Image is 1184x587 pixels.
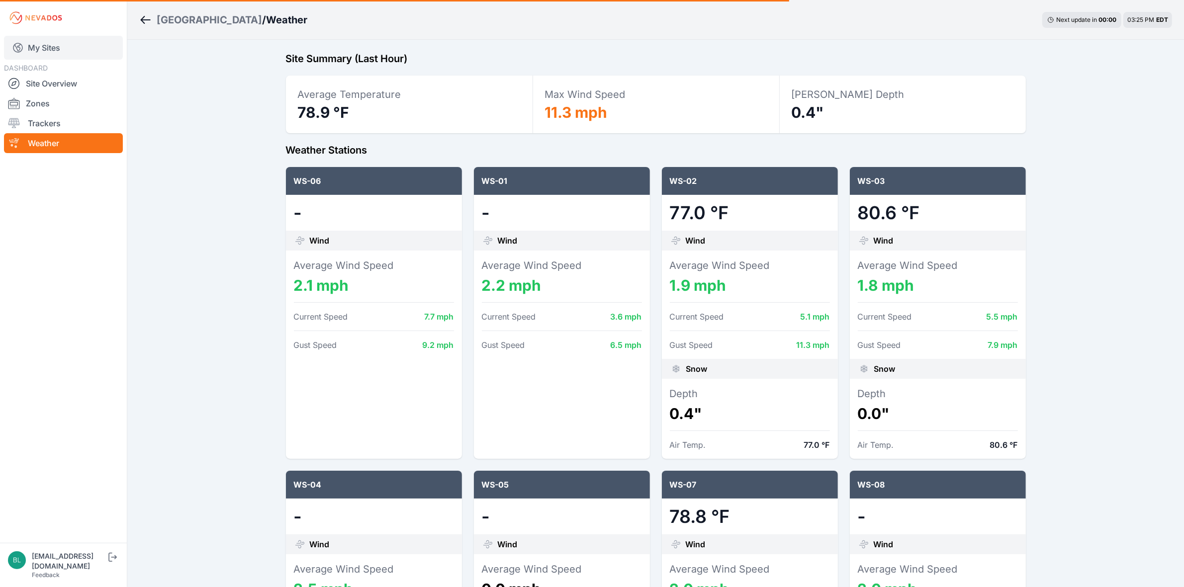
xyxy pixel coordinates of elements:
[4,74,123,93] a: Site Overview
[286,143,1026,157] h2: Weather Stations
[858,276,1018,294] dd: 1.8 mph
[1156,16,1168,23] span: EDT
[545,103,608,121] span: 11.3 mph
[4,36,123,60] a: My Sites
[4,93,123,113] a: Zones
[662,167,838,195] div: WS-02
[670,506,830,526] dd: 78.8 °F
[858,387,1018,401] dt: Depth
[298,88,401,100] span: Average Temperature
[662,471,838,499] div: WS-07
[804,439,830,451] dd: 77.0 °F
[286,52,1026,66] h2: Site Summary (Last Hour)
[294,562,454,576] dt: Average Wind Speed
[482,562,642,576] dt: Average Wind Speed
[294,203,454,223] dd: -
[801,311,830,323] dd: 5.1 mph
[294,276,454,294] dd: 2.1 mph
[32,551,106,571] div: [EMAIL_ADDRESS][DOMAIN_NAME]
[545,88,626,100] span: Max Wind Speed
[294,339,337,351] dt: Gust Speed
[286,167,462,195] div: WS-06
[792,88,905,100] span: [PERSON_NAME] Depth
[498,235,518,247] span: Wind
[157,13,262,27] a: [GEOGRAPHIC_DATA]
[498,538,518,550] span: Wind
[474,471,650,499] div: WS-05
[482,258,642,272] dt: Average Wind Speed
[1127,16,1154,23] span: 03:25 PM
[482,276,642,294] dd: 2.2 mph
[139,7,307,33] nav: Breadcrumb
[874,235,894,247] span: Wind
[858,258,1018,272] dt: Average Wind Speed
[858,203,1018,223] dd: 80.6 °F
[474,167,650,195] div: WS-01
[294,258,454,272] dt: Average Wind Speed
[482,339,525,351] dt: Gust Speed
[4,64,48,72] span: DASHBOARD
[8,551,26,569] img: blippencott@invenergy.com
[32,571,60,579] a: Feedback
[4,133,123,153] a: Weather
[262,13,266,27] span: /
[874,363,896,375] span: Snow
[686,538,706,550] span: Wind
[298,103,350,121] span: 78.9 °F
[482,203,642,223] dd: -
[670,339,713,351] dt: Gust Speed
[1056,16,1097,23] span: Next update in
[850,471,1026,499] div: WS-08
[611,339,642,351] dd: 6.5 mph
[990,439,1018,451] dd: 80.6 °F
[310,538,330,550] span: Wind
[294,311,348,323] dt: Current Speed
[850,167,1026,195] div: WS-03
[858,311,912,323] dt: Current Speed
[423,339,454,351] dd: 9.2 mph
[670,258,830,272] dt: Average Wind Speed
[294,506,454,526] dd: -
[482,311,536,323] dt: Current Speed
[670,405,830,422] dd: 0.4"
[858,562,1018,576] dt: Average Wind Speed
[686,235,706,247] span: Wind
[686,363,708,375] span: Snow
[611,311,642,323] dd: 3.6 mph
[425,311,454,323] dd: 7.7 mph
[266,13,307,27] h3: Weather
[874,538,894,550] span: Wind
[670,562,830,576] dt: Average Wind Speed
[858,506,1018,526] dd: -
[858,339,901,351] dt: Gust Speed
[1098,16,1116,24] div: 00 : 00
[797,339,830,351] dd: 11.3 mph
[482,506,642,526] dd: -
[670,276,830,294] dd: 1.9 mph
[987,311,1018,323] dd: 5.5 mph
[858,405,1018,422] dd: 0.0"
[670,311,724,323] dt: Current Speed
[670,387,830,401] dt: Depth
[670,203,830,223] dd: 77.0 °F
[286,471,462,499] div: WS-04
[988,339,1018,351] dd: 7.9 mph
[858,439,894,451] dt: Air Temp.
[310,235,330,247] span: Wind
[670,439,706,451] dt: Air Temp.
[792,103,824,121] span: 0.4"
[8,10,64,26] img: Nevados
[4,113,123,133] a: Trackers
